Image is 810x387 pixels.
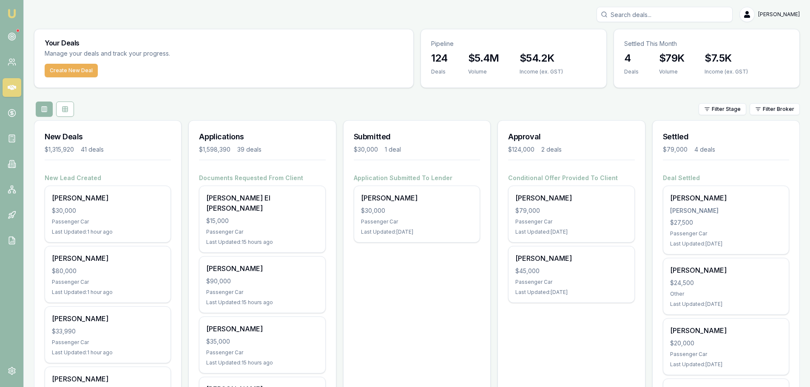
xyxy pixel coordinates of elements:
[508,145,534,154] div: $124,000
[515,218,627,225] div: Passenger Car
[52,289,164,296] div: Last Updated: 1 hour ago
[52,374,164,384] div: [PERSON_NAME]
[750,103,800,115] button: Filter Broker
[705,68,748,75] div: Income (ex. GST)
[670,301,782,308] div: Last Updated: [DATE]
[199,145,230,154] div: $1,598,390
[354,131,480,143] h3: Submitted
[199,174,325,182] h4: Documents Requested From Client
[468,51,499,65] h3: $5.4M
[515,229,627,235] div: Last Updated: [DATE]
[624,40,789,48] p: Settled This Month
[206,193,318,213] div: [PERSON_NAME] El [PERSON_NAME]
[520,68,563,75] div: Income (ex. GST)
[81,145,104,154] div: 41 deals
[52,229,164,235] div: Last Updated: 1 hour ago
[699,103,746,115] button: Filter Stage
[45,40,403,46] h3: Your Deals
[670,218,782,227] div: $27,500
[354,174,480,182] h4: Application Submitted To Lender
[206,277,318,285] div: $90,000
[670,361,782,368] div: Last Updated: [DATE]
[694,145,715,154] div: 4 deals
[712,106,741,113] span: Filter Stage
[52,267,164,275] div: $80,000
[597,7,733,22] input: Search deals
[508,174,634,182] h4: Conditional Offer Provided To Client
[659,51,685,65] h3: $79K
[206,229,318,235] div: Passenger Car
[45,145,74,154] div: $1,315,920
[541,145,562,154] div: 2 deals
[515,289,627,296] div: Last Updated: [DATE]
[361,229,473,235] div: Last Updated: [DATE]
[7,8,17,19] img: emu-icon-u.png
[45,174,171,182] h4: New Lead Created
[385,145,401,154] div: 1 deal
[624,68,639,75] div: Deals
[663,131,789,143] h3: Settled
[468,68,499,75] div: Volume
[515,206,627,215] div: $79,000
[670,339,782,347] div: $20,000
[705,51,748,65] h3: $7.5K
[45,64,98,77] button: Create New Deal
[361,218,473,225] div: Passenger Car
[515,193,627,203] div: [PERSON_NAME]
[45,131,171,143] h3: New Deals
[670,325,782,336] div: [PERSON_NAME]
[520,51,563,65] h3: $54.2K
[206,299,318,306] div: Last Updated: 15 hours ago
[508,131,634,143] h3: Approval
[361,193,473,203] div: [PERSON_NAME]
[670,230,782,237] div: Passenger Car
[515,253,627,263] div: [PERSON_NAME]
[199,131,325,143] h3: Applications
[206,337,318,346] div: $35,000
[52,349,164,356] div: Last Updated: 1 hour ago
[52,339,164,346] div: Passenger Car
[670,351,782,358] div: Passenger Car
[52,279,164,285] div: Passenger Car
[361,206,473,215] div: $30,000
[431,51,448,65] h3: 124
[763,106,794,113] span: Filter Broker
[52,253,164,263] div: [PERSON_NAME]
[237,145,261,154] div: 39 deals
[52,206,164,215] div: $30,000
[206,324,318,334] div: [PERSON_NAME]
[206,359,318,366] div: Last Updated: 15 hours ago
[624,51,639,65] h3: 4
[515,279,627,285] div: Passenger Car
[670,193,782,203] div: [PERSON_NAME]
[206,217,318,225] div: $15,000
[206,289,318,296] div: Passenger Car
[670,291,782,297] div: Other
[45,49,262,59] p: Manage your deals and track your progress.
[670,206,782,215] div: [PERSON_NAME]
[758,11,800,18] span: [PERSON_NAME]
[52,193,164,203] div: [PERSON_NAME]
[52,327,164,336] div: $33,990
[52,314,164,324] div: [PERSON_NAME]
[663,145,688,154] div: $79,000
[431,40,596,48] p: Pipeline
[515,267,627,275] div: $45,000
[431,68,448,75] div: Deals
[670,240,782,247] div: Last Updated: [DATE]
[206,263,318,274] div: [PERSON_NAME]
[670,279,782,287] div: $24,500
[659,68,685,75] div: Volume
[354,145,378,154] div: $30,000
[52,218,164,225] div: Passenger Car
[670,265,782,275] div: [PERSON_NAME]
[663,174,789,182] h4: Deal Settled
[206,239,318,246] div: Last Updated: 15 hours ago
[206,349,318,356] div: Passenger Car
